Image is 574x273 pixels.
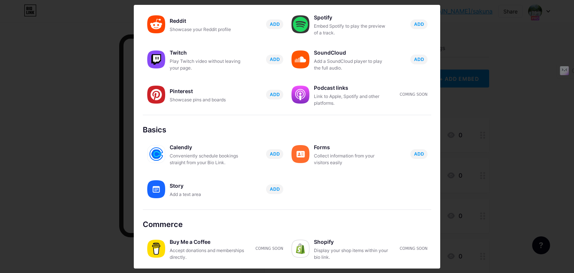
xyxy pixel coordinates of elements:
[314,83,389,93] div: Podcast links
[410,149,428,159] button: ADD
[143,124,431,135] div: Basics
[170,26,244,33] div: Showcase your Reddit profile
[147,50,165,68] img: twitch
[170,58,244,71] div: Play Twitch video without leaving your page.
[170,247,244,261] div: Accept donations and memberships directly.
[291,240,309,258] img: shopify
[414,56,424,62] span: ADD
[400,246,428,251] div: Coming soon
[410,19,428,29] button: ADD
[314,237,389,247] div: Shopify
[170,181,244,191] div: Story
[147,15,165,33] img: reddit
[266,19,283,29] button: ADD
[170,16,244,26] div: Reddit
[170,237,244,247] div: Buy Me a Coffee
[270,186,280,192] span: ADD
[147,145,165,163] img: calendly
[314,247,389,261] div: Display your shop items within your bio link.
[143,219,431,230] div: Commerce
[266,184,283,194] button: ADD
[170,191,244,198] div: Add a text area
[256,246,283,251] div: Coming soon
[291,15,309,33] img: spotify
[314,23,389,36] div: Embed Spotify to play the preview of a track.
[414,151,424,157] span: ADD
[170,47,244,58] div: Twitch
[314,142,389,153] div: Forms
[270,91,280,98] span: ADD
[266,55,283,64] button: ADD
[270,151,280,157] span: ADD
[410,55,428,64] button: ADD
[314,12,389,23] div: Spotify
[270,56,280,62] span: ADD
[314,58,389,71] div: Add a SoundCloud player to play the full audio.
[170,96,244,103] div: Showcase pins and boards
[170,153,244,166] div: Conveniently schedule bookings straight from your Bio Link.
[147,240,165,258] img: buymeacoffee
[170,86,244,96] div: Pinterest
[291,50,309,68] img: soundcloud
[314,47,389,58] div: SoundCloud
[147,180,165,198] img: story
[414,21,424,27] span: ADD
[400,92,428,97] div: Coming soon
[314,153,389,166] div: Collect information from your visitors easily
[291,86,309,104] img: podcastlinks
[270,21,280,27] span: ADD
[314,93,389,107] div: Link to Apple, Spotify and other platforms.
[266,90,283,99] button: ADD
[266,149,283,159] button: ADD
[170,142,244,153] div: Calendly
[147,86,165,104] img: pinterest
[291,145,309,163] img: forms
